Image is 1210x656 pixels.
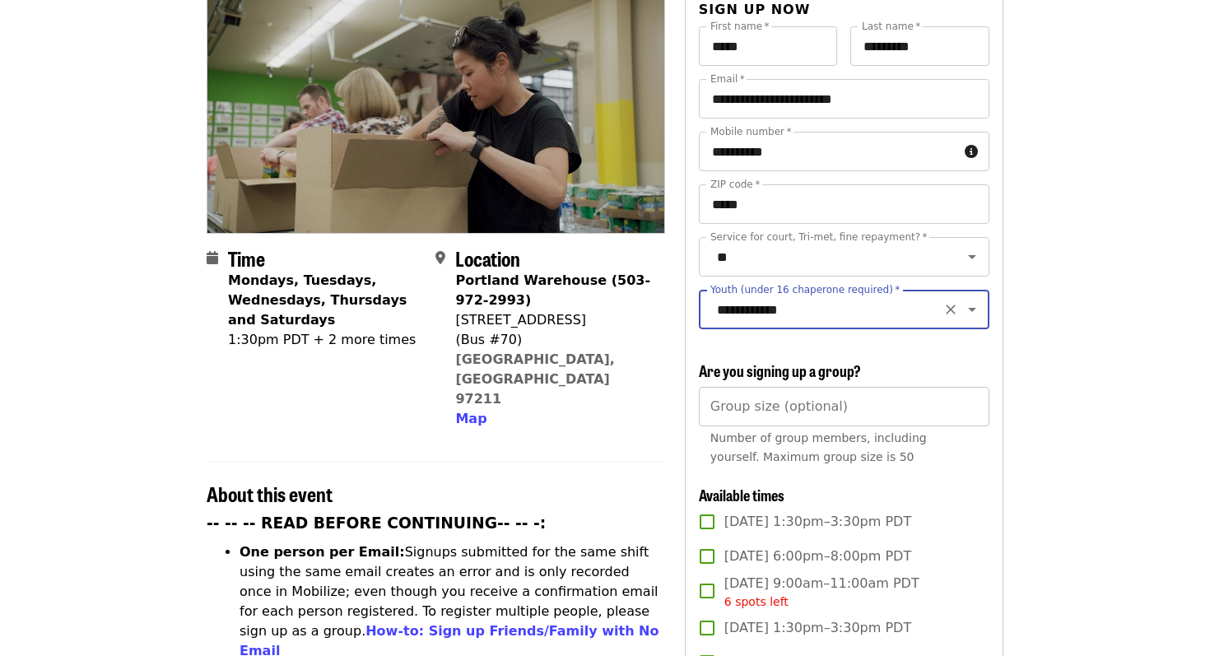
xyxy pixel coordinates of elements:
span: [DATE] 6:00pm–8:00pm PDT [724,547,911,566]
strong: One person per Email: [240,544,405,560]
label: Last name [862,21,920,31]
span: Are you signing up a group? [699,360,861,381]
button: Open [961,298,984,321]
span: About this event [207,479,333,508]
i: circle-info icon [965,144,978,160]
span: Location [455,244,520,272]
input: Mobile number [699,132,958,171]
input: First name [699,26,838,66]
strong: -- -- -- READ BEFORE CONTINUING-- -- -: [207,514,546,532]
label: Mobile number [710,127,791,137]
span: Available times [699,484,784,505]
span: 6 spots left [724,595,789,608]
label: Youth (under 16 chaperone required) [710,285,900,295]
button: Map [455,409,486,429]
input: [object Object] [699,387,989,426]
input: Last name [850,26,989,66]
span: Sign up now [699,2,811,17]
strong: Portland Warehouse (503-972-2993) [455,272,650,308]
span: [DATE] 1:30pm–3:30pm PDT [724,512,911,532]
span: Number of group members, including yourself. Maximum group size is 50 [710,431,927,463]
label: Service for court, Tri-met, fine repayment? [710,232,928,242]
label: ZIP code [710,179,760,189]
button: Clear [939,298,962,321]
strong: Mondays, Tuesdays, Wednesdays, Thursdays and Saturdays [228,272,407,328]
button: Open [961,245,984,268]
span: [DATE] 1:30pm–3:30pm PDT [724,618,911,638]
input: ZIP code [699,184,989,224]
div: (Bus #70) [455,330,651,350]
div: 1:30pm PDT + 2 more times [228,330,422,350]
a: [GEOGRAPHIC_DATA], [GEOGRAPHIC_DATA] 97211 [455,351,615,407]
input: Email [699,79,989,119]
i: calendar icon [207,250,218,266]
label: Email [710,74,745,84]
i: map-marker-alt icon [435,250,445,266]
label: First name [710,21,770,31]
div: [STREET_ADDRESS] [455,310,651,330]
span: [DATE] 9:00am–11:00am PDT [724,574,919,611]
span: Time [228,244,265,272]
span: Map [455,411,486,426]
